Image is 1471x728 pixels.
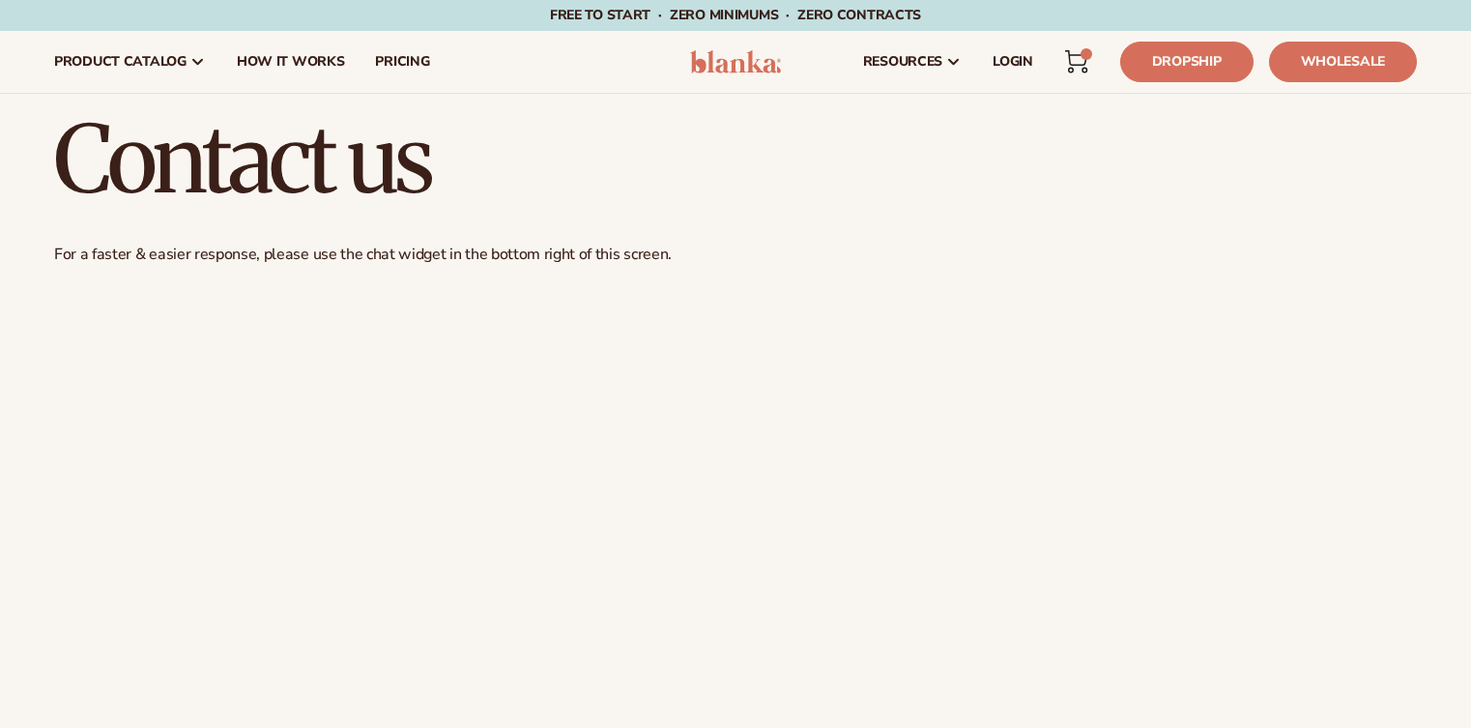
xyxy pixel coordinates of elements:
h1: Contact us [54,113,1417,206]
a: How It Works [221,31,361,93]
a: product catalog [39,31,221,93]
span: Free to start · ZERO minimums · ZERO contracts [550,6,921,24]
img: logo [690,50,782,73]
p: For a faster & easier response, please use the chat widget in the bottom right of this screen. [54,245,1417,265]
span: pricing [375,54,429,70]
a: resources [848,31,977,93]
span: LOGIN [993,54,1033,70]
a: Wholesale [1269,42,1417,82]
span: How It Works [237,54,345,70]
span: product catalog [54,54,187,70]
a: pricing [360,31,445,93]
span: 1 [1085,48,1086,60]
a: Dropship [1120,42,1254,82]
a: LOGIN [977,31,1049,93]
span: resources [863,54,942,70]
